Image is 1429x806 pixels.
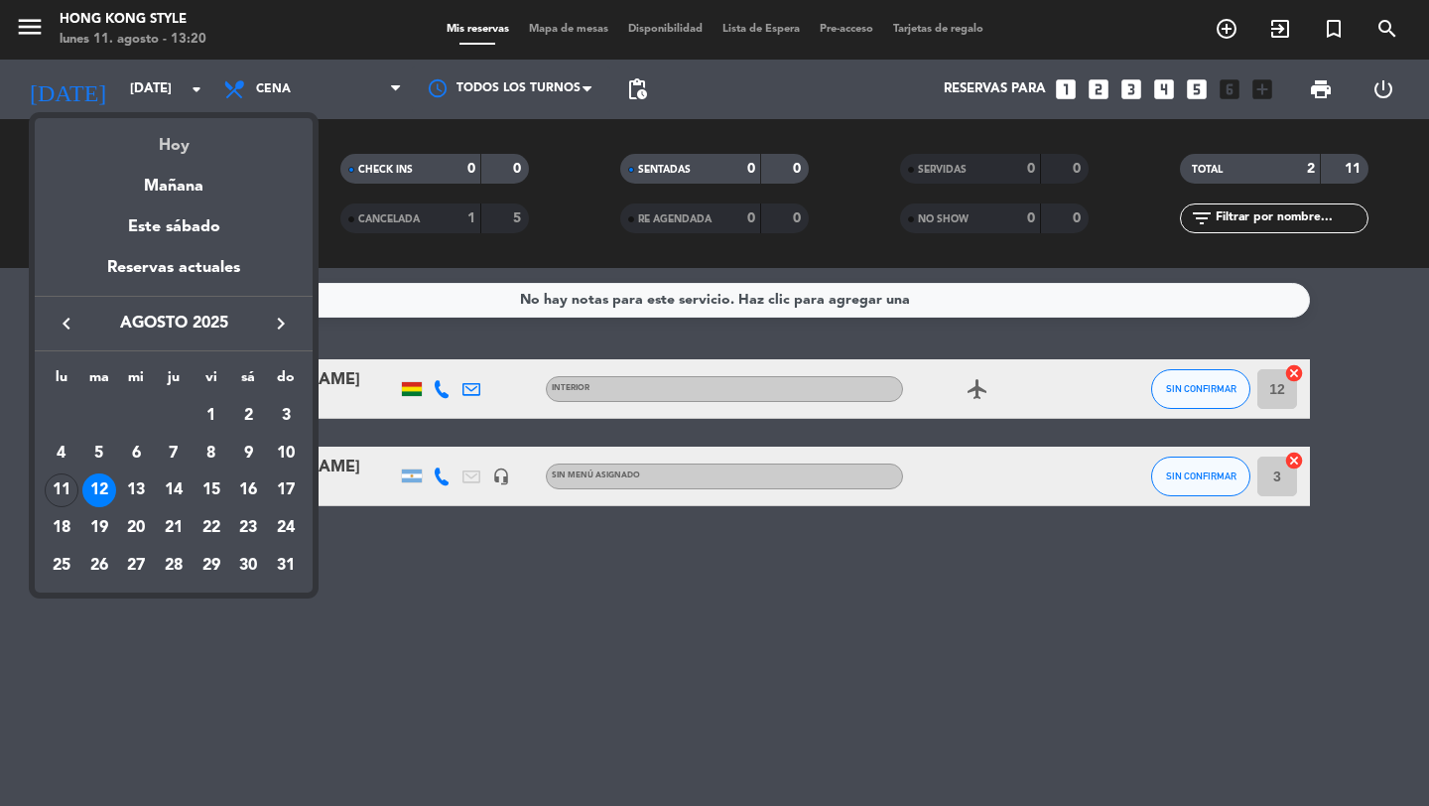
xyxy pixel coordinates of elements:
div: 13 [119,473,153,507]
td: 18 de agosto de 2025 [43,509,80,547]
td: 29 de agosto de 2025 [193,547,230,585]
div: Reservas actuales [35,255,313,296]
div: 25 [45,549,78,583]
div: 3 [269,399,303,433]
td: 13 de agosto de 2025 [117,472,155,510]
div: 28 [157,549,191,583]
div: 24 [269,511,303,545]
div: 16 [231,473,265,507]
div: Este sábado [35,200,313,255]
td: 4 de agosto de 2025 [43,435,80,472]
span: agosto 2025 [84,311,263,336]
div: 2 [231,399,265,433]
td: 1 de agosto de 2025 [193,397,230,435]
th: sábado [230,366,268,397]
div: 11 [45,473,78,507]
td: 6 de agosto de 2025 [117,435,155,472]
div: 27 [119,549,153,583]
td: AGO. [43,397,193,435]
i: keyboard_arrow_left [55,312,78,336]
td: 17 de agosto de 2025 [267,472,305,510]
th: lunes [43,366,80,397]
td: 26 de agosto de 2025 [80,547,118,585]
td: 20 de agosto de 2025 [117,509,155,547]
td: 24 de agosto de 2025 [267,509,305,547]
td: 16 de agosto de 2025 [230,472,268,510]
div: 1 [195,399,228,433]
div: 9 [231,437,265,470]
div: Mañana [35,159,313,200]
td: 27 de agosto de 2025 [117,547,155,585]
td: 2 de agosto de 2025 [230,397,268,435]
th: jueves [155,366,193,397]
button: keyboard_arrow_left [49,311,84,336]
div: 15 [195,473,228,507]
div: 22 [195,511,228,545]
td: 3 de agosto de 2025 [267,397,305,435]
td: 28 de agosto de 2025 [155,547,193,585]
div: 26 [82,549,116,583]
div: 31 [269,549,303,583]
div: 7 [157,437,191,470]
div: 6 [119,437,153,470]
th: miércoles [117,366,155,397]
button: keyboard_arrow_right [263,311,299,336]
td: 31 de agosto de 2025 [267,547,305,585]
td: 10 de agosto de 2025 [267,435,305,472]
div: 19 [82,511,116,545]
div: 12 [82,473,116,507]
div: 8 [195,437,228,470]
div: Hoy [35,118,313,159]
td: 30 de agosto de 2025 [230,547,268,585]
th: viernes [193,366,230,397]
td: 8 de agosto de 2025 [193,435,230,472]
div: 21 [157,511,191,545]
td: 15 de agosto de 2025 [193,472,230,510]
div: 4 [45,437,78,470]
td: 9 de agosto de 2025 [230,435,268,472]
div: 23 [231,511,265,545]
div: 17 [269,473,303,507]
div: 20 [119,511,153,545]
td: 23 de agosto de 2025 [230,509,268,547]
div: 29 [195,549,228,583]
td: 14 de agosto de 2025 [155,472,193,510]
td: 5 de agosto de 2025 [80,435,118,472]
th: domingo [267,366,305,397]
i: keyboard_arrow_right [269,312,293,336]
div: 30 [231,549,265,583]
div: 10 [269,437,303,470]
td: 7 de agosto de 2025 [155,435,193,472]
td: 12 de agosto de 2025 [80,472,118,510]
td: 21 de agosto de 2025 [155,509,193,547]
div: 14 [157,473,191,507]
th: martes [80,366,118,397]
td: 11 de agosto de 2025 [43,472,80,510]
td: 19 de agosto de 2025 [80,509,118,547]
div: 5 [82,437,116,470]
td: 25 de agosto de 2025 [43,547,80,585]
td: 22 de agosto de 2025 [193,509,230,547]
div: 18 [45,511,78,545]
